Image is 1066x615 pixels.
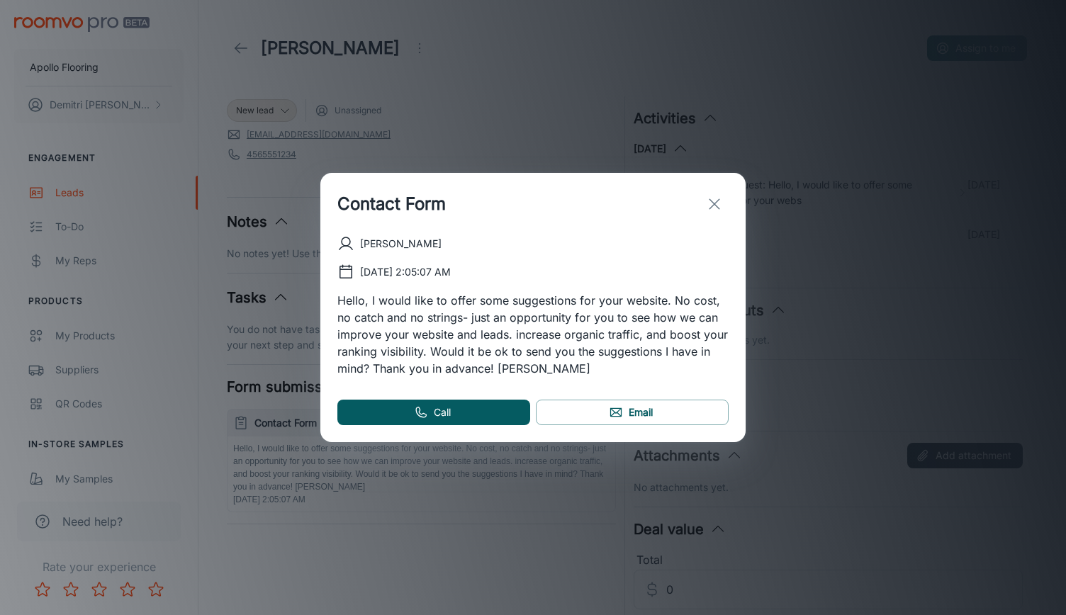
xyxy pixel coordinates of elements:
p: [DATE] 2:05:07 AM [360,264,451,280]
h1: Contact Form [337,191,446,217]
a: Call [337,400,530,425]
p: Hello, I would like to offer some suggestions for your website. No cost, no catch and no strings-... [337,292,729,377]
p: [PERSON_NAME] [360,236,442,252]
button: exit [700,190,729,218]
a: Email [536,400,729,425]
